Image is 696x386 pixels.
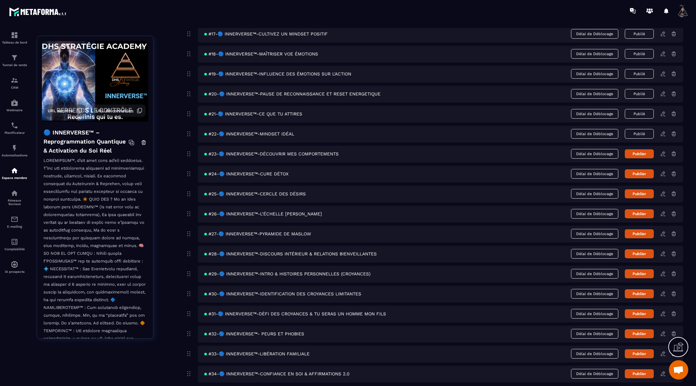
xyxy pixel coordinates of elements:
p: CRM [2,86,27,89]
a: automationsautomationsWebinaire [2,94,27,117]
img: formation [11,31,18,39]
span: #26-🔵 INNERVERSE™-L’ÉCHELLE [PERSON_NAME] [204,211,322,216]
img: accountant [11,238,18,246]
button: URL secrète [44,104,85,117]
button: Publier [625,149,654,158]
button: Publier [625,169,654,178]
a: automationsautomationsAutomatisations [2,139,27,162]
img: logo [9,6,67,17]
span: #28-🔵 INNERVERSE™-DISCOURS INTÉRIEUR & RELATIONS BIENVEILLANTES [204,251,377,256]
span: #29-🔵 INNERVERSE™-INTRO & HISTOIRES PERSONNELLES (CROYANCES) [204,271,371,276]
a: schedulerschedulerPlanificateur [2,117,27,139]
span: #30-🔵 INNERVERSE™-IDENTIFICATION DES CROYANCES LIMITANTES [204,291,361,296]
span: #22-🔵 INNERVERSE™-MINDSET IDÉAL [204,131,294,136]
span: #17-🔵 INNERVERSE™-CULTIVEZ UN MINDSET POSITIF [204,31,328,36]
button: Publier [625,329,654,338]
span: Délai de Déblocage [571,209,618,219]
span: Délai de Déblocage [571,249,618,259]
button: Publier [625,349,654,358]
span: #18-🔵 INNERVERSE™-MAÎTRISER VOE ÉMOTIONS [204,51,318,56]
a: formationformationTableau de bord [2,26,27,49]
span: Délai de Déblocage [571,229,618,239]
img: scheduler [11,122,18,129]
span: #33-🔵 INNERVERSE™-LIBÉRATION FAMILIALE [204,351,310,356]
p: IA prospects [2,270,27,273]
span: Délai de Déblocage [571,309,618,319]
button: Publier [625,229,654,238]
span: #20-🔵 INNERVERSE™-PAUSE DE RECONNAISSANCE ET RESET ENERGETIQUE [204,91,381,96]
span: #19-🔵 INNERVERSE™-INFLUENCE DES ÉMOTIONS SUR L'ACTION [204,71,351,76]
span: Délai de Déblocage [571,369,618,379]
span: Délai de Déblocage [571,189,618,199]
p: Webinaire [2,108,27,112]
span: #32-🔵 INNERVERSE™- PEURS ET PHOBIES [204,331,304,336]
button: Publier [625,309,654,318]
img: automations [11,167,18,174]
span: Délai de Déblocage [571,149,618,159]
button: Publier [625,249,654,258]
a: accountantaccountantComptabilité [2,233,27,256]
a: formationformationCRM [2,72,27,94]
span: #23-🔵 INNERVERSE™-DÉCOUVRIR MES COMPORTEMENTS [204,151,339,156]
button: Publié [625,29,654,39]
span: URL secrète [48,108,73,113]
button: Publié [625,89,654,99]
p: Automatisations [2,153,27,157]
span: #21-🔵 INNERVERSE™-CE QUE TU ATTIRES [204,111,302,116]
img: background [42,41,148,122]
span: #31-🔵 INNERVERSE™-DÉFI DES CROYANCES & TU SERAS UN HOMME MON FILS [204,311,386,316]
span: URL de connexion [96,108,133,113]
button: URL de connexion [93,104,146,117]
button: Publié [625,49,654,59]
span: #34-🔵 INNERVERSE™-CONFIANCE EN SOI & AFFIRMATIONS 2.0 [204,371,350,376]
button: Publié [625,129,654,139]
p: E-mailing [2,225,27,228]
span: Délai de Déblocage [571,29,618,39]
img: formation [11,54,18,62]
p: Espace membre [2,176,27,180]
span: Délai de Déblocage [571,69,618,79]
button: Publier [625,269,654,278]
p: Planificateur [2,131,27,134]
button: Publier [625,209,654,218]
span: Délai de Déblocage [571,349,618,359]
img: formation [11,76,18,84]
a: automationsautomationsEspace membre [2,162,27,184]
span: Délai de Déblocage [571,329,618,339]
button: Publier [625,189,654,198]
img: email [11,215,18,223]
span: Délai de Déblocage [571,109,618,119]
span: Délai de Déblocage [571,169,618,179]
span: Délai de Déblocage [571,129,618,139]
img: social-network [11,189,18,197]
button: Publier [625,289,654,298]
button: Publié [625,69,654,79]
img: automations [11,99,18,107]
button: Publier [625,369,654,378]
h4: 🔵 INNERVERSE™ – Reprogrammation Quantique & Activation du Soi Réel [43,128,129,155]
span: Délai de Déblocage [571,269,618,279]
span: Délai de Déblocage [571,289,618,299]
a: emailemailE-mailing [2,211,27,233]
p: Tunnel de vente [2,63,27,67]
span: Délai de Déblocage [571,49,618,59]
p: Comptabilité [2,247,27,251]
a: social-networksocial-networkRéseaux Sociaux [2,184,27,211]
span: #25-🔵 INNERVERSE™-CERCLE DES DÉSIRS [204,191,306,196]
span: #24-🔵 INNERVERSE™-CURE DÉTOX [204,171,288,176]
p: Tableau de bord [2,41,27,44]
a: formationformationTunnel de vente [2,49,27,72]
span: #27-🔵 INNERVERSE™-PYRAMIDE DE MASLOW [204,231,311,236]
img: automations [11,144,18,152]
a: Ouvrir le chat [669,360,688,380]
p: Réseaux Sociaux [2,199,27,206]
img: automations [11,261,18,268]
button: Publié [625,109,654,119]
span: Délai de Déblocage [571,89,618,99]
